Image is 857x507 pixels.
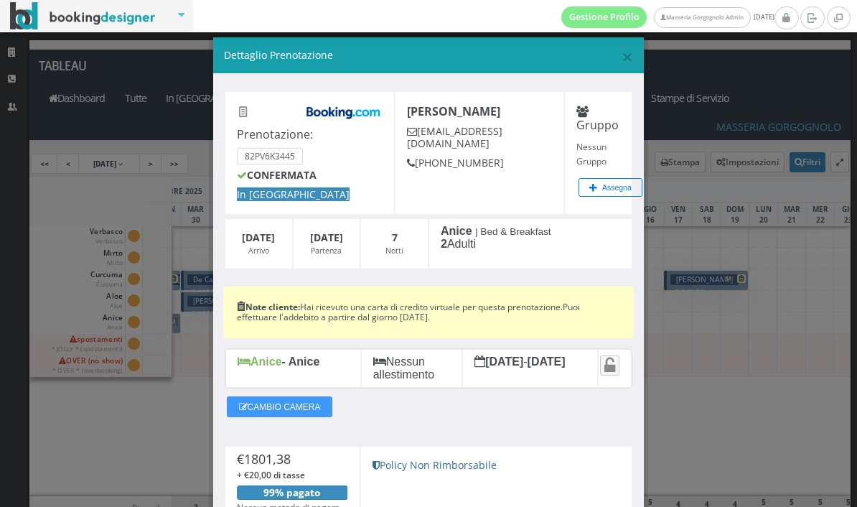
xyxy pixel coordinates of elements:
[474,355,523,368] b: [DATE]
[600,355,619,376] a: Attiva il blocco spostamento
[237,469,305,481] span: + €
[576,141,607,167] small: Nessun Gruppo
[237,301,300,313] b: Note cliente:
[311,246,342,256] small: Partenza
[248,246,269,256] small: Arrivo
[304,105,383,121] img: Booking-com-logo.png
[237,105,383,141] h4: Prenotazione:
[441,225,472,237] b: Anice
[227,396,332,417] button: CAMBIO CAMERA
[407,157,553,169] h5: [PHONE_NUMBER]
[242,231,275,244] b: [DATE]
[576,105,620,132] h4: Gruppo
[237,148,303,164] small: 82PV6K3445
[238,355,282,368] b: Anice
[237,168,317,182] b: CONFERMATA
[561,6,647,28] a: Gestione Profilo
[528,355,566,368] b: [DATE]
[407,126,553,150] h5: [EMAIL_ADDRESS][DOMAIN_NAME]
[654,7,750,28] a: Masseria Gorgognolo Admin
[428,218,632,270] div: Adulti
[622,47,633,67] button: Close
[622,43,633,70] span: ×
[385,246,403,256] small: Notti
[237,302,621,323] h6: Hai ricevuto una carta di credito virtuale per questa prenotazione.Puoi effettuare l'addebito a p...
[310,231,343,244] b: [DATE]
[475,226,551,237] small: | Bed & Breakfast
[249,469,305,481] span: 20,00 di tasse
[224,48,633,62] h5: Dettaglio Prenotazione
[407,103,500,119] b: [PERSON_NAME]
[361,349,463,388] div: Nessun allestimento
[561,6,774,28] span: [DATE]
[579,178,642,197] button: Assegna
[10,2,156,30] img: BookingDesigner.com
[282,355,320,368] b: - Anice
[462,349,598,388] div: -
[237,485,347,500] div: 99% pagato
[373,460,620,472] h5: Policy Non Rimborsabile
[237,450,291,468] span: €
[244,450,291,468] span: 1801,38
[237,187,350,201] span: In [GEOGRAPHIC_DATA]
[441,238,447,250] b: 2
[392,231,398,244] b: 7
